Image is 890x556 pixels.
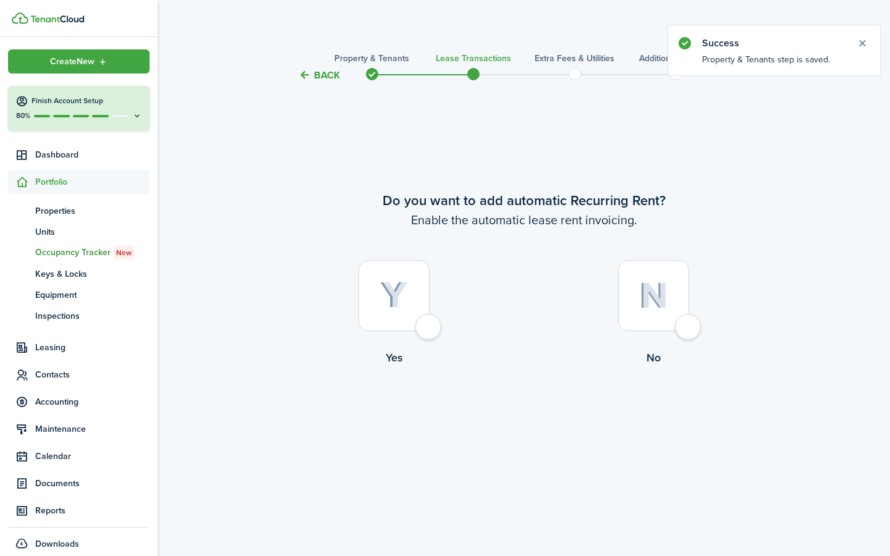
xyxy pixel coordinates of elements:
h3: Additional Services [639,52,713,65]
span: Units [35,225,150,238]
span: Accounting [35,395,150,408]
span: Reports [35,504,150,517]
span: Maintenance [35,423,150,436]
wizard-step-header-description: Enable the automatic lease rent invoicing. [265,211,784,229]
a: Reports [8,499,150,523]
img: No [639,282,668,309]
h3: Property & Tenants [334,52,409,65]
span: Downloads [35,537,79,550]
a: Occupancy TrackerNew [8,242,150,263]
button: Close notify [854,35,871,52]
a: Keys & Locks [8,263,150,284]
button: Back [299,69,340,82]
span: Contacts [35,368,150,381]
notify-title: Success [702,36,844,51]
span: Equipment [35,289,150,301]
a: Dashboard [8,143,150,167]
img: TenantCloud [30,15,84,23]
span: Calendar [35,450,150,463]
span: Keys & Locks [35,267,150,280]
a: Properties [8,200,150,221]
span: Inspections [35,310,150,322]
span: Occupancy Tracker [35,246,150,259]
p: 80% [15,111,31,121]
h4: Finish Account Setup [32,96,142,106]
span: Documents [35,477,150,490]
h3: Lease Transactions [436,52,511,65]
h3: Extra fees & Utilities [535,52,614,65]
a: Equipment [8,284,150,305]
img: Yes [380,282,408,309]
a: Units [8,221,150,242]
notify-body: Property & Tenants step is saved. [668,53,880,75]
span: Leasing [35,341,150,354]
a: Inspections [8,305,150,326]
control-radio-card-title: Yes [265,350,524,366]
button: Finish Account Setup80% [8,86,150,130]
button: Open menu [8,49,150,74]
control-radio-card-title: No [524,350,784,366]
span: Properties [35,204,150,217]
img: TenantCloud [12,12,28,24]
span: Create New [50,57,95,66]
span: Dashboard [35,148,150,161]
span: New [116,247,132,258]
wizard-step-header-title: Do you want to add automatic Recurring Rent? [265,190,784,211]
span: Portfolio [35,175,150,188]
